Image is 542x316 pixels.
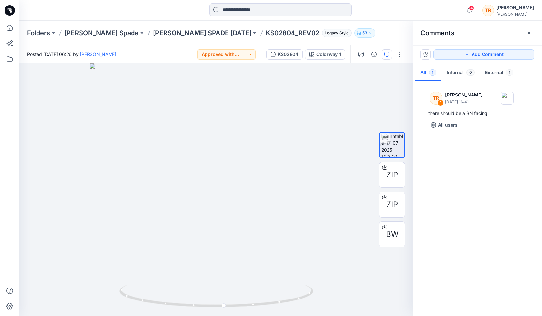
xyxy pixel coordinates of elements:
div: [PERSON_NAME] [496,12,534,17]
div: 1 [437,99,444,106]
span: 1 [506,69,513,76]
img: turntable-17-07-2025-10:27:07 [381,133,404,157]
button: All [415,65,441,81]
div: KS02804 [278,51,298,58]
a: [PERSON_NAME] [80,51,116,57]
span: ZIP [386,199,398,210]
button: Colorway 1 [305,49,345,60]
a: [PERSON_NAME] SPADE [DATE] [153,28,251,38]
h2: Comments [420,29,454,37]
a: Folders [27,28,50,38]
button: All users [428,120,460,130]
a: [PERSON_NAME] Spade [64,28,139,38]
span: Posted [DATE] 06:26 by [27,51,116,58]
button: Details [369,49,379,60]
div: [PERSON_NAME] [496,4,534,12]
p: [DATE] 16:41 [445,99,483,105]
div: TR [482,5,494,16]
div: Colorway 1 [316,51,341,58]
button: Internal [441,65,480,81]
p: 53 [362,29,367,37]
p: KS02804_REV02 [266,28,319,38]
button: Add Comment [433,49,534,60]
button: Legacy Style [319,28,352,38]
p: [PERSON_NAME] [445,91,483,99]
span: 1 [429,69,436,76]
div: TR [430,92,442,105]
button: KS02804 [266,49,303,60]
span: Legacy Style [322,29,352,37]
span: 0 [466,69,475,76]
div: there should be a BN facing [428,109,526,117]
span: ZIP [386,169,398,181]
p: All users [438,121,458,129]
span: BW [386,229,399,240]
button: External [480,65,518,81]
span: 4 [469,6,474,11]
button: 53 [354,28,375,38]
